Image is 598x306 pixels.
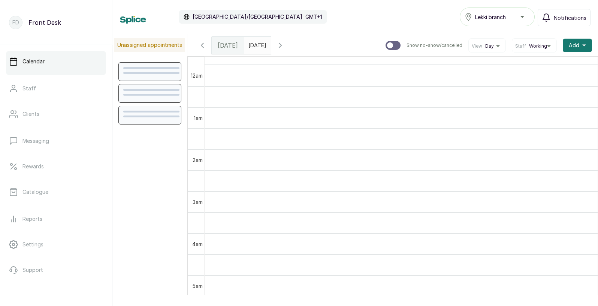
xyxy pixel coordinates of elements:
[193,13,302,21] p: [GEOGRAPHIC_DATA]/[GEOGRAPHIC_DATA]
[460,7,535,26] button: Lekki branch
[218,41,238,50] span: [DATE]
[485,43,494,49] span: Day
[563,39,592,52] button: Add
[192,114,204,122] div: 1am
[22,188,48,196] p: Catalogue
[191,240,204,248] div: 4am
[6,285,106,306] button: Logout
[191,282,204,290] div: 5am
[6,78,106,99] a: Staff
[554,14,586,22] span: Notifications
[212,37,244,54] div: [DATE]
[6,208,106,229] a: Reports
[6,51,106,72] a: Calendar
[22,163,44,170] p: Rewards
[191,156,204,164] div: 2am
[22,58,45,65] p: Calendar
[22,241,43,248] p: Settings
[191,198,204,206] div: 3am
[472,43,502,49] button: ViewDay
[6,156,106,177] a: Rewards
[475,13,506,21] span: Lekki branch
[6,234,106,255] a: Settings
[12,19,19,26] p: FD
[22,215,42,223] p: Reports
[22,110,39,118] p: Clients
[515,43,526,49] span: Staff
[472,43,482,49] span: View
[305,13,322,21] p: GMT+1
[6,130,106,151] a: Messaging
[22,137,49,145] p: Messaging
[529,43,547,49] span: Working
[538,9,591,26] button: Notifications
[28,18,61,27] p: Front Desk
[569,42,579,49] span: Add
[22,266,43,274] p: Support
[515,43,553,49] button: StaffWorking
[6,181,106,202] a: Catalogue
[22,85,36,92] p: Staff
[407,42,462,48] p: Show no-show/cancelled
[6,103,106,124] a: Clients
[114,38,185,52] p: Unassigned appointments
[189,72,204,79] div: 12am
[6,259,106,280] a: Support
